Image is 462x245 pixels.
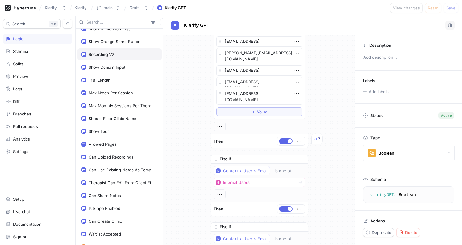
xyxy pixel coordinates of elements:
[405,231,417,234] span: Delete
[13,86,22,91] div: Logs
[89,206,120,211] div: Is Stripe Enabled
[89,26,130,31] div: Show Audio Warnings
[216,48,302,64] textarea: [PERSON_NAME][EMAIL_ADDRESS][DOMAIN_NAME]
[89,116,136,121] div: Should Filter Clinic Name
[446,6,456,10] span: Save
[361,52,457,63] p: Add description...
[89,142,117,147] div: Allowed Pages
[251,110,255,114] span: ＋
[220,224,231,230] p: Else If
[214,234,270,243] button: Context > User > Email
[272,166,300,175] button: is one of
[13,149,28,154] div: Settings
[214,178,305,187] button: Internal Users
[216,36,302,47] textarea: [EMAIL_ADDRESS][DOMAIN_NAME]
[13,61,23,66] div: Splits
[441,113,452,118] div: Active
[3,19,61,29] button: Search...K
[49,21,58,27] div: K
[89,155,134,159] div: Can Upload Recordings
[223,168,267,174] div: Context > User > Email
[318,136,320,142] div: 7
[214,206,223,212] p: Then
[372,231,391,234] span: Deprecate
[127,3,151,13] button: Draft
[370,218,385,223] p: Actions
[165,5,186,11] div: Klarify GPT
[104,5,113,10] div: main
[370,111,383,120] p: Status
[13,36,23,41] div: Logic
[216,89,302,105] textarea: [EMAIL_ADDRESS][DOMAIN_NAME]
[89,232,121,236] div: Waitlist Accepted
[13,222,42,227] div: Documentation
[370,135,380,140] p: Type
[42,3,69,13] button: Klarify
[12,22,29,26] span: Search...
[425,3,441,13] button: Reset
[257,110,267,114] span: Value
[275,236,291,241] div: is one of
[45,5,57,10] div: Klarify
[89,78,111,82] div: Trial Length
[361,88,394,96] button: Add labels...
[89,167,155,172] div: Can Use Existing Notes As Template References
[428,6,438,10] span: Reset
[184,23,210,28] span: Klarify GPT
[13,74,28,79] div: Preview
[13,197,24,202] div: Setup
[220,156,231,162] p: Else If
[366,189,452,200] textarea: klarifyGPT: Boolean!
[86,19,148,25] input: Search...
[13,49,28,54] div: Schema
[363,78,375,83] p: Labels
[216,65,302,76] textarea: [EMAIL_ADDRESS][DOMAIN_NAME]
[444,3,458,13] button: Save
[13,112,31,116] div: Branches
[89,39,141,44] div: Show Orange Share Button
[363,228,394,237] button: Deprecate
[363,145,455,161] button: Boolean
[89,180,155,185] div: Therapist Can Edit Extra Client Fields
[275,168,291,174] div: is one of
[216,107,302,116] button: ＋Value
[13,124,38,129] div: Pull requests
[3,219,72,229] a: Documentation
[393,6,420,10] span: View changes
[13,99,20,104] div: Diff
[89,90,133,95] div: Max Notes Per Session
[272,234,300,243] button: is one of
[89,129,109,134] div: Show Tour
[369,43,391,48] p: Description
[13,234,29,239] div: Sign out
[13,137,30,141] div: Analytics
[214,138,223,144] p: Then
[89,65,125,70] div: Show Domain Input
[89,103,155,108] div: Max Monthly Sessions Per Therapist
[214,166,270,175] button: Context > User > Email
[216,77,302,87] textarea: [EMAIL_ADDRESS][DOMAIN_NAME]
[130,5,139,10] div: Draft
[89,52,114,57] div: Recording V2
[223,180,250,185] div: Internal Users
[396,228,420,237] button: Delete
[369,90,392,94] div: Add labels...
[89,193,121,198] div: Can Share Notes
[379,151,394,156] div: Boolean
[223,236,267,241] div: Context > User > Email
[370,177,386,182] p: Schema
[89,219,122,224] div: Can Create Clinic
[390,3,423,13] button: View changes
[94,3,123,13] button: main
[75,5,87,10] span: Klarify
[13,209,30,214] div: Live chat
